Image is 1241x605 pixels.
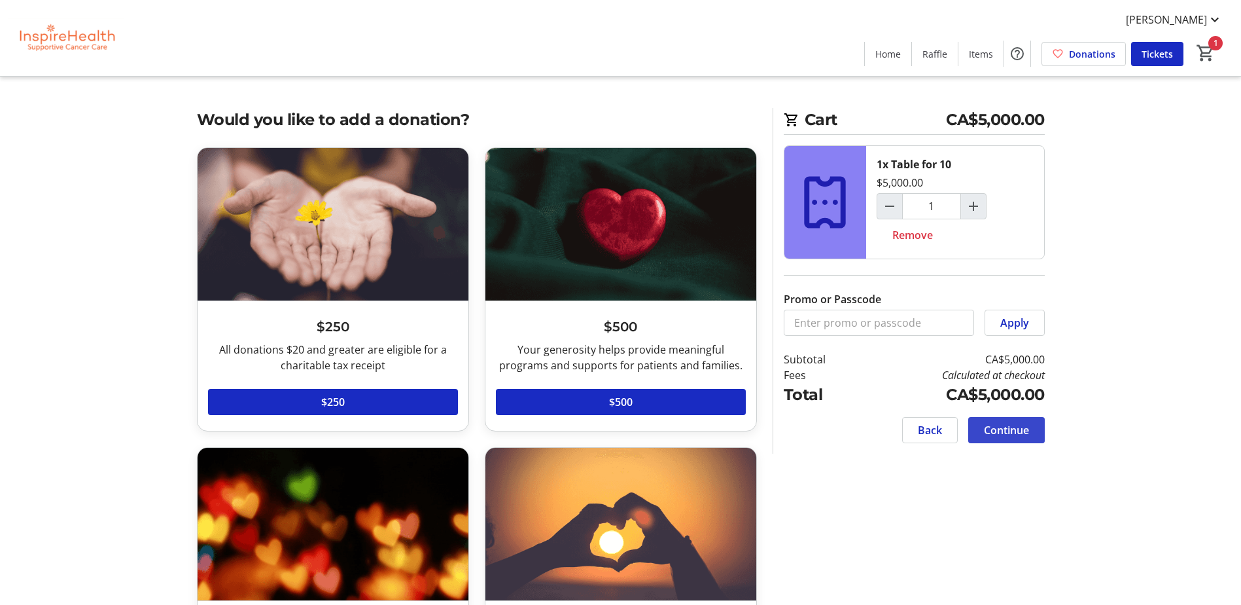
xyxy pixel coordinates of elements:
button: Continue [968,417,1045,443]
span: Continue [984,422,1029,438]
div: Your generosity helps provide meaningful programs and supports for patients and families. [496,342,746,373]
td: Subtotal [784,352,860,367]
span: Tickets [1142,47,1173,61]
a: Tickets [1131,42,1183,66]
button: Help [1004,41,1030,67]
div: All donations $20 and greater are eligible for a charitable tax receipt [208,342,458,373]
td: CA$5,000.00 [859,352,1044,367]
a: Donations [1041,42,1126,66]
span: [PERSON_NAME] [1126,12,1207,27]
img: $250 [198,148,468,301]
button: Apply [985,310,1045,336]
span: $250 [321,394,345,410]
div: $5,000.00 [877,175,923,191]
button: $500 [496,389,746,415]
a: Items [958,42,1004,66]
button: Remove [877,222,949,248]
img: $500 [485,148,756,301]
span: CA$5,000.00 [946,108,1045,132]
a: Raffle [912,42,958,66]
span: Apply [1000,315,1029,331]
h3: $500 [496,317,746,337]
h2: Would you like to add a donation? [197,108,757,132]
span: $500 [609,394,633,410]
button: Decrement by one [877,194,902,219]
h3: $250 [208,317,458,337]
div: 1x Table for 10 [877,156,951,172]
span: Back [918,422,942,438]
button: Increment by one [961,194,986,219]
button: [PERSON_NAME] [1115,9,1233,30]
span: Remove [892,227,933,243]
td: Calculated at checkout [859,367,1044,383]
button: $250 [208,389,458,415]
input: Enter promo or passcode [784,310,974,336]
h2: Cart [784,108,1045,135]
span: Donations [1069,47,1115,61]
button: Cart [1194,41,1217,65]
label: Promo or Passcode [784,291,881,307]
img: $1,000 [198,448,468,600]
td: CA$5,000.00 [859,383,1044,407]
button: Back [902,417,958,443]
span: Home [875,47,901,61]
img: InspireHealth Supportive Cancer Care's Logo [8,5,124,71]
input: Table for 10 Quantity [902,193,961,219]
a: Home [865,42,911,66]
td: Fees [784,367,860,383]
img: $2,500 [485,448,756,600]
span: Raffle [922,47,947,61]
span: Items [969,47,993,61]
td: Total [784,383,860,407]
